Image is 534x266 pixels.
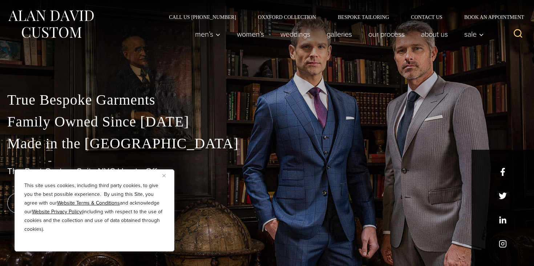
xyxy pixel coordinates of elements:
[24,181,165,234] p: This site uses cookies, including third party cookies, to give you the best possible experience. ...
[400,15,453,20] a: Contact Us
[32,208,82,215] a: Website Privacy Policy
[360,27,413,41] a: Our Process
[272,27,319,41] a: weddings
[7,166,527,177] h1: The Best Custom Suits NYC Has to Offer
[247,15,327,20] a: Oxxford Collection
[162,174,166,177] img: Close
[229,27,272,41] a: Women’s
[57,199,120,207] a: Website Terms & Conditions
[453,15,527,20] a: Book an Appointment
[319,27,360,41] a: Galleries
[187,27,488,41] nav: Primary Navigation
[7,89,527,154] p: True Bespoke Garments Family Owned Since [DATE] Made in the [GEOGRAPHIC_DATA]
[327,15,400,20] a: Bespoke Tailoring
[162,171,171,180] button: Close
[195,31,221,38] span: Men’s
[413,27,456,41] a: About Us
[7,8,94,40] img: Alan David Custom
[158,15,527,20] nav: Secondary Navigation
[509,25,527,43] button: View Search Form
[464,31,484,38] span: Sale
[158,15,247,20] a: Call Us [PHONE_NUMBER]
[7,193,109,213] a: book an appointment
